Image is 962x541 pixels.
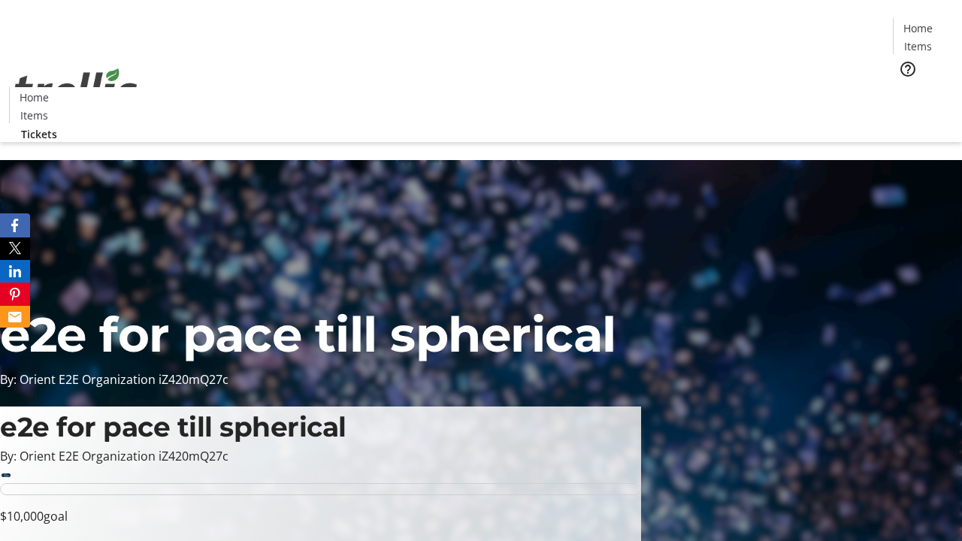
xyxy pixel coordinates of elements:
span: Tickets [905,87,941,103]
a: Home [10,89,58,105]
a: Items [10,107,58,123]
a: Items [894,38,942,54]
span: Home [20,89,49,105]
a: Tickets [893,87,953,103]
span: Tickets [21,126,57,142]
img: Orient E2E Organization iZ420mQ27c's Logo [9,52,143,127]
span: Items [20,107,48,123]
a: Home [894,20,942,36]
button: Help [893,54,923,84]
a: Tickets [9,126,69,142]
span: Items [904,38,932,54]
span: Home [903,20,933,36]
